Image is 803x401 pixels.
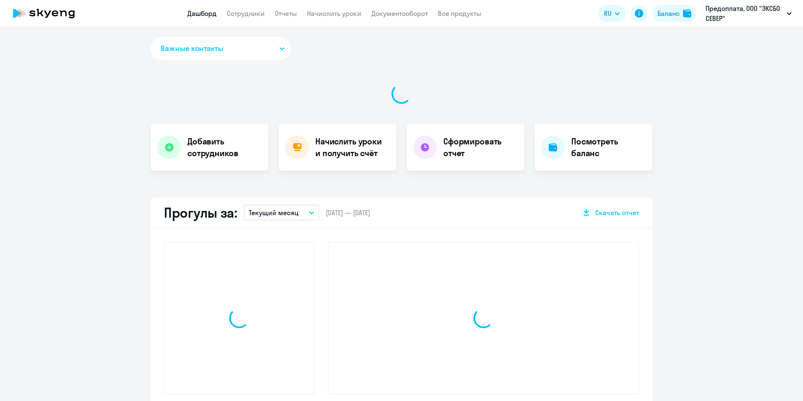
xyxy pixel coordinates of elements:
h4: Посмотреть баланс [571,136,646,159]
h4: Начислить уроки и получить счёт [315,136,388,159]
h4: Сформировать отчет [443,136,518,159]
div: Баланс [657,8,680,18]
a: Документооборот [371,9,428,18]
h4: Добавить сотрудников [187,136,262,159]
img: balance [683,9,691,18]
button: Балансbalance [652,5,696,22]
a: Дашборд [187,9,217,18]
button: Важные контакты [151,37,291,60]
a: Отчеты [275,9,297,18]
button: Предоплата, ООО "ЭКСБО СЕВЕР" [701,3,796,23]
span: [DATE] — [DATE] [326,208,370,217]
button: Текущий месяц [244,205,319,221]
p: Предоплата, ООО "ЭКСБО СЕВЕР" [706,3,783,23]
span: RU [604,8,611,18]
a: Сотрудники [227,9,265,18]
a: Все продукты [438,9,481,18]
span: Важные контакты [161,43,223,54]
button: RU [598,5,626,22]
h2: Прогулы за: [164,204,237,221]
p: Текущий месяц [249,208,299,218]
a: Начислить уроки [307,9,361,18]
span: Скачать отчет [595,208,639,217]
